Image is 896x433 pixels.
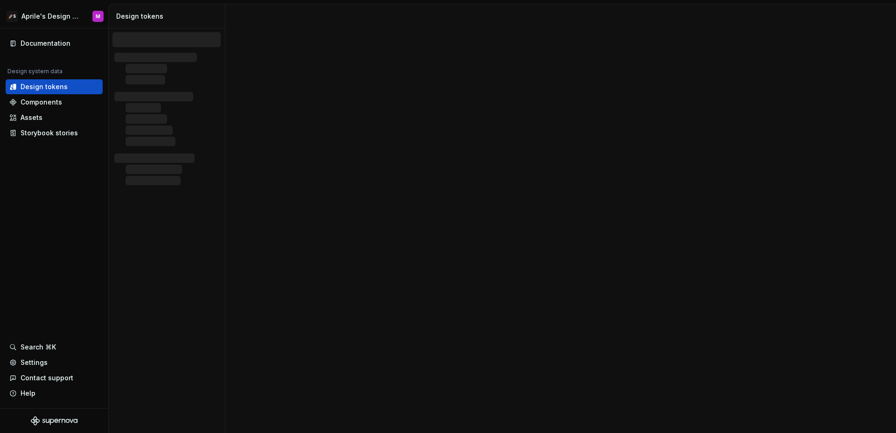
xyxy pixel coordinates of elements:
button: Contact support [6,370,103,385]
a: Design tokens [6,79,103,94]
a: Storybook stories [6,126,103,140]
div: M [96,13,100,20]
button: Help [6,386,103,401]
div: Aprile's Design System [21,12,81,21]
div: Search ⌘K [21,342,56,352]
div: Design tokens [116,12,221,21]
a: Components [6,95,103,110]
div: Documentation [21,39,70,48]
div: Design tokens [21,82,68,91]
div: Assets [21,113,42,122]
div: Contact support [21,373,73,383]
a: Assets [6,110,103,125]
button: 🚀SAprile's Design SystemM [2,6,106,26]
div: Design system data [7,68,63,75]
a: Settings [6,355,103,370]
div: Help [21,389,35,398]
div: Settings [21,358,48,367]
button: Search ⌘K [6,340,103,355]
a: Documentation [6,36,103,51]
div: 🚀S [7,11,18,22]
div: Storybook stories [21,128,78,138]
div: Components [21,98,62,107]
svg: Supernova Logo [31,416,77,426]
